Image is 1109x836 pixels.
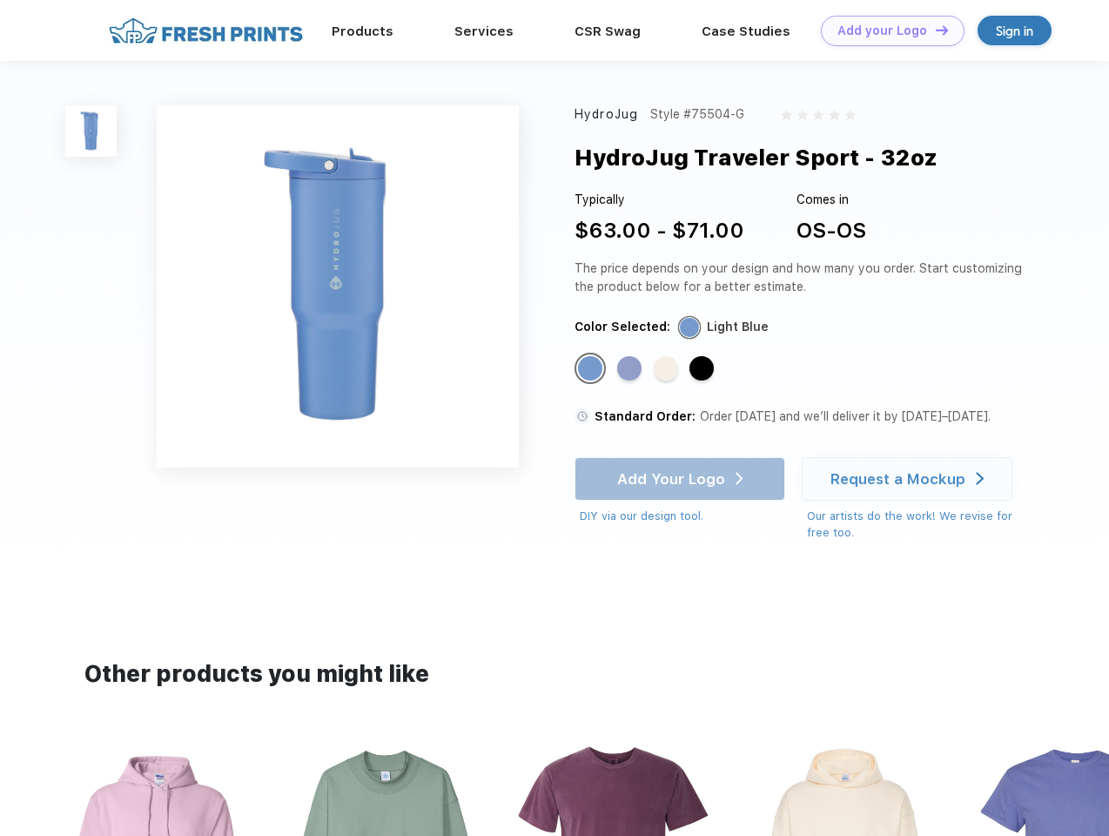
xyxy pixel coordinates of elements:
span: Order [DATE] and we’ll deliver it by [DATE]–[DATE]. [700,409,991,423]
div: Request a Mockup [830,470,965,488]
div: OS-OS [796,215,866,246]
img: func=resize&h=640 [157,105,519,468]
div: Peri [617,356,642,381]
div: Sign in [996,21,1033,41]
img: gray_star.svg [845,110,856,120]
a: Sign in [978,16,1052,45]
div: Black [689,356,714,381]
img: fo%20logo%202.webp [104,16,308,46]
img: white arrow [976,472,984,485]
img: func=resize&h=100 [65,105,117,157]
img: gray_star.svg [797,110,808,120]
img: standard order [575,408,590,424]
div: HydroJug [575,105,638,124]
div: Comes in [796,191,866,209]
img: gray_star.svg [813,110,823,120]
div: The price depends on your design and how many you order. Start customizing the product below for ... [575,260,1029,296]
a: Products [332,24,393,39]
div: Other products you might like [84,657,1024,691]
div: HydroJug Traveler Sport - 32oz [575,141,938,174]
img: gray_star.svg [781,110,791,120]
div: Light Blue [578,356,602,381]
div: DIY via our design tool. [580,508,785,525]
div: $63.00 - $71.00 [575,215,744,246]
span: Standard Order: [595,409,696,423]
img: DT [936,25,948,35]
div: Typically [575,191,744,209]
div: Add your Logo [837,24,927,38]
div: Color Selected: [575,318,670,336]
div: Cream [654,356,678,381]
div: Style #75504-G [650,105,744,124]
img: gray_star.svg [829,110,839,120]
div: Our artists do the work! We revise for free too. [807,508,1029,542]
div: Light Blue [707,318,769,336]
